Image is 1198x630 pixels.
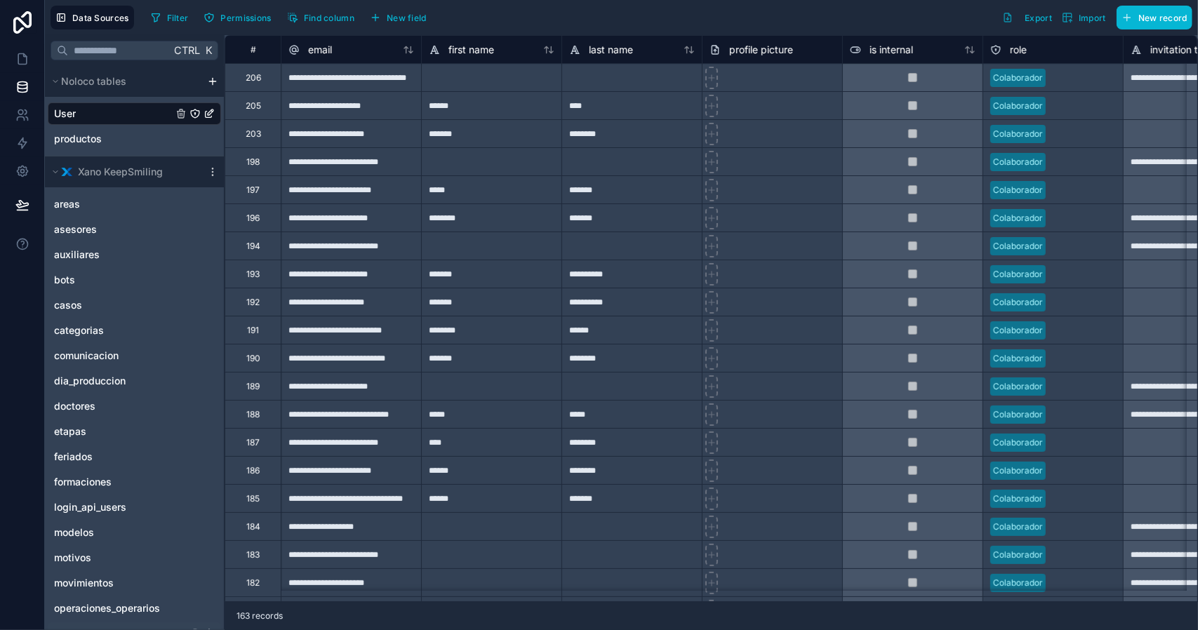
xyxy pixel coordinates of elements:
[589,43,633,57] span: last name
[365,7,432,28] button: New field
[993,156,1043,168] div: Colaborador
[993,352,1043,365] div: Colaborador
[246,353,260,364] div: 190
[993,296,1043,309] div: Colaborador
[246,493,260,504] div: 185
[145,7,194,28] button: Filter
[167,13,189,23] span: Filter
[870,43,913,57] span: is internal
[246,72,261,83] div: 206
[246,521,260,532] div: 184
[199,7,281,28] a: Permissions
[72,13,129,23] span: Data Sources
[1117,6,1192,29] button: New record
[246,128,261,140] div: 203
[199,7,276,28] button: Permissions
[993,492,1043,505] div: Colaborador
[993,240,1043,253] div: Colaborador
[246,100,261,112] div: 205
[448,43,494,57] span: first name
[173,41,201,59] span: Ctrl
[237,610,283,622] span: 163 records
[51,6,134,29] button: Data Sources
[387,13,427,23] span: New field
[304,13,354,23] span: Find column
[993,408,1043,421] div: Colaborador
[204,46,213,55] span: K
[246,549,260,561] div: 183
[246,156,260,168] div: 198
[997,6,1057,29] button: Export
[1010,43,1027,57] span: role
[993,549,1043,561] div: Colaborador
[993,128,1043,140] div: Colaborador
[1025,13,1052,23] span: Export
[993,577,1043,589] div: Colaborador
[246,269,260,280] div: 193
[246,241,260,252] div: 194
[1057,6,1111,29] button: Import
[993,521,1043,533] div: Colaborador
[246,185,260,196] div: 197
[236,44,270,55] div: #
[246,577,260,589] div: 182
[993,100,1043,112] div: Colaborador
[247,325,259,336] div: 191
[246,437,260,448] div: 187
[993,324,1043,337] div: Colaborador
[246,409,260,420] div: 188
[993,380,1043,393] div: Colaborador
[1111,6,1192,29] a: New record
[246,465,260,476] div: 186
[729,43,793,57] span: profile picture
[220,13,271,23] span: Permissions
[993,464,1043,477] div: Colaborador
[246,297,260,308] div: 192
[1079,13,1106,23] span: Import
[282,7,359,28] button: Find column
[246,213,260,224] div: 196
[308,43,332,57] span: email
[993,184,1043,196] div: Colaborador
[993,268,1043,281] div: Colaborador
[246,381,260,392] div: 189
[1138,13,1187,23] span: New record
[993,436,1043,449] div: Colaborador
[993,72,1043,84] div: Colaborador
[993,212,1043,224] div: Colaborador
